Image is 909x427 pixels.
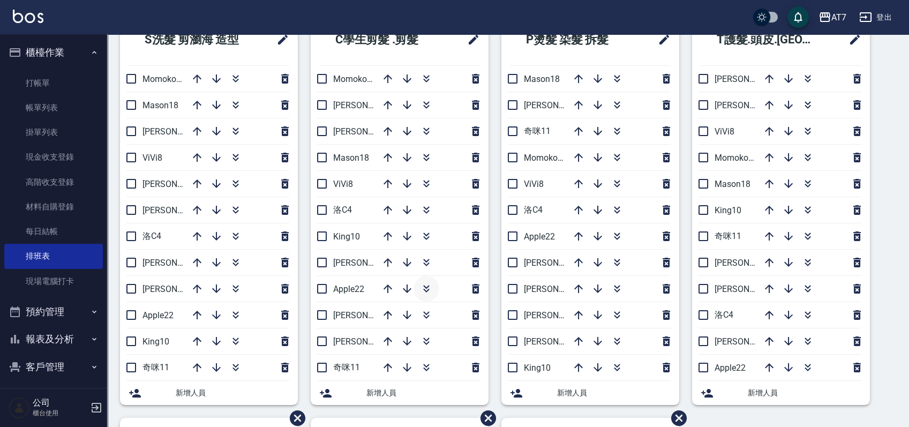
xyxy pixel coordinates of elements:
[4,194,103,219] a: 材料自購登錄
[4,298,103,326] button: 預約管理
[33,398,87,408] h5: 公司
[142,284,212,294] span: [PERSON_NAME]6
[715,153,758,163] span: Momoko12
[524,258,593,268] span: [PERSON_NAME]2
[333,231,360,242] span: King10
[715,284,784,294] span: [PERSON_NAME]9
[524,363,551,373] span: King10
[715,336,784,347] span: [PERSON_NAME]7
[33,408,87,418] p: 櫃台使用
[715,74,784,84] span: [PERSON_NAME]2
[715,126,734,137] span: ViVi8
[120,381,298,405] div: 新增人員
[4,325,103,353] button: 報表及分析
[142,126,214,137] span: [PERSON_NAME] 5
[524,310,593,320] span: [PERSON_NAME]6
[715,363,746,373] span: Apple22
[129,20,262,59] h2: S洗髮 剪瀏海 造型
[4,219,103,244] a: 每日結帳
[142,310,174,320] span: Apple22
[4,71,103,95] a: 打帳單
[651,27,671,53] span: 修改班表的標題
[142,205,212,215] span: [PERSON_NAME]9
[333,74,377,84] span: Momoko12
[142,258,212,268] span: [PERSON_NAME]7
[4,269,103,294] a: 現場電腦打卡
[524,179,544,189] span: ViVi8
[524,126,551,136] span: 奇咪11
[461,27,480,53] span: 修改班表的標題
[4,120,103,145] a: 掛單列表
[715,100,786,110] span: [PERSON_NAME] 5
[4,353,103,381] button: 客戶管理
[333,126,402,137] span: [PERSON_NAME]6
[557,387,671,399] span: 新增人員
[366,387,480,399] span: 新增人員
[4,39,103,66] button: 櫃檯作業
[748,387,861,399] span: 新增人員
[333,284,364,294] span: Apple22
[333,258,404,268] span: [PERSON_NAME] 5
[270,27,289,53] span: 修改班表的標題
[524,100,593,110] span: [PERSON_NAME]7
[142,231,161,241] span: 洛C4
[333,100,402,110] span: [PERSON_NAME]9
[333,179,353,189] span: ViVi8
[715,258,784,268] span: [PERSON_NAME]6
[842,27,861,53] span: 修改班表的標題
[510,20,638,59] h2: P燙髮 染髮 拆髮
[4,244,103,268] a: 排班表
[701,20,835,59] h2: T護髮.頭皮.[GEOGRAPHIC_DATA]
[831,11,846,24] div: AT7
[333,205,352,215] span: 洛C4
[142,153,162,163] span: ViVi8
[524,284,595,294] span: [PERSON_NAME] 5
[319,20,447,59] h2: C學生剪髮 .剪髮
[9,397,30,418] img: Person
[715,179,750,189] span: Mason18
[4,95,103,120] a: 帳單列表
[4,380,103,408] button: 員工及薪資
[524,231,555,242] span: Apple22
[333,310,402,320] span: [PERSON_NAME]7
[814,6,851,28] button: AT7
[333,336,402,347] span: [PERSON_NAME]2
[715,310,733,320] span: 洛C4
[142,74,186,84] span: Momoko12
[4,145,103,169] a: 現金收支登錄
[524,336,593,347] span: [PERSON_NAME]9
[311,381,489,405] div: 新增人員
[692,381,870,405] div: 新增人員
[4,170,103,194] a: 高階收支登錄
[524,74,560,84] span: Mason18
[524,205,543,215] span: 洛C4
[524,153,567,163] span: Momoko12
[715,231,741,241] span: 奇咪11
[142,336,169,347] span: King10
[715,205,741,215] span: King10
[142,362,169,372] span: 奇咪11
[142,179,212,189] span: [PERSON_NAME]2
[855,8,896,27] button: 登出
[13,10,43,23] img: Logo
[176,387,289,399] span: 新增人員
[333,362,360,372] span: 奇咪11
[142,100,178,110] span: Mason18
[787,6,809,28] button: save
[501,381,679,405] div: 新增人員
[333,153,369,163] span: Mason18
